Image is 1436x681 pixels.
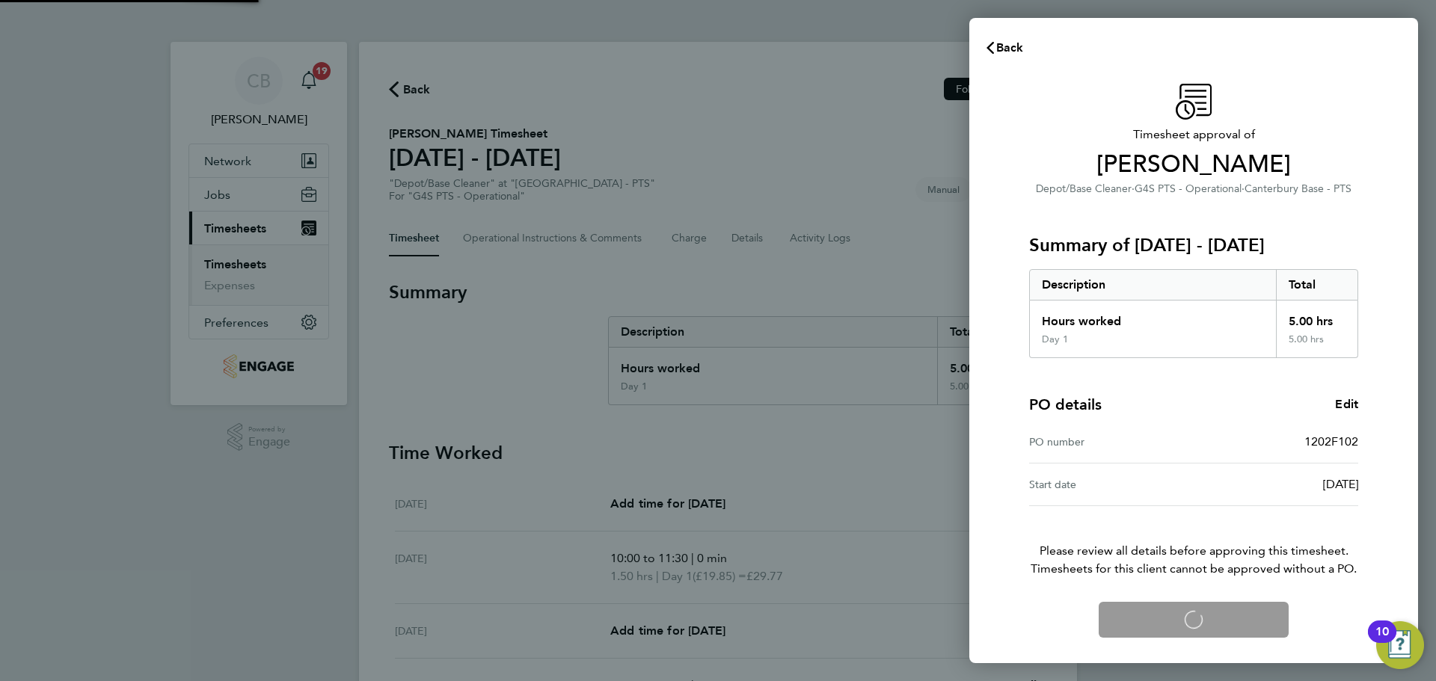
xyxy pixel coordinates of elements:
span: Timesheet approval of [1029,126,1358,144]
div: Summary of 25 - 31 Aug 2025 [1029,269,1358,358]
div: Day 1 [1042,333,1068,345]
div: 5.00 hrs [1276,301,1358,333]
h3: Summary of [DATE] - [DATE] [1029,233,1358,257]
div: Hours worked [1030,301,1276,333]
span: 1202F102 [1304,434,1358,449]
div: Description [1030,270,1276,300]
div: 10 [1375,632,1389,651]
button: Back [969,33,1039,63]
span: Depot/Base Cleaner [1036,182,1132,195]
div: [DATE] [1194,475,1358,493]
div: Start date [1029,475,1194,493]
span: Back [996,40,1024,55]
div: Total [1276,270,1358,300]
p: Please review all details before approving this timesheet. [1011,506,1376,578]
h4: PO details [1029,394,1102,415]
span: Timesheets for this client cannot be approved without a PO. [1011,560,1376,578]
span: · [1242,182,1245,195]
a: Edit [1335,395,1358,413]
button: Open Resource Center, 10 new notifications [1376,621,1424,669]
span: Edit [1335,397,1358,411]
span: · [1132,182,1135,195]
span: Canterbury Base - PTS [1245,182,1351,195]
span: [PERSON_NAME] [1029,150,1358,179]
div: PO number [1029,433,1194,451]
span: G4S PTS - Operational [1135,182,1242,195]
div: 5.00 hrs [1276,333,1358,357]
